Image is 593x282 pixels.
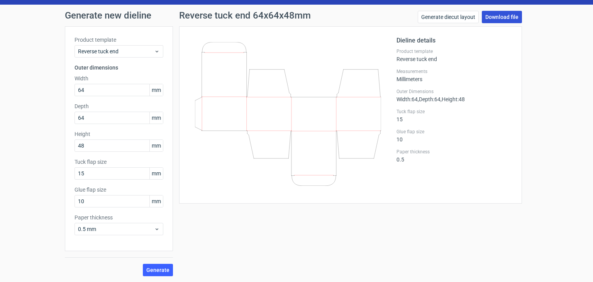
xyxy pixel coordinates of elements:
span: Reverse tuck end [78,48,154,55]
h1: Generate new dieline [65,11,528,20]
span: , Height : 48 [441,96,465,102]
span: Generate [146,267,169,273]
label: Tuck flap size [75,158,163,166]
label: Product template [396,48,512,54]
span: mm [149,168,163,179]
label: Width [75,75,163,82]
label: Paper thickness [396,149,512,155]
label: Height [75,130,163,138]
span: 0.5 mm [78,225,154,233]
label: Glue flap size [75,186,163,194]
label: Paper thickness [75,214,163,221]
span: mm [149,112,163,124]
div: Reverse tuck end [396,48,512,62]
span: mm [149,140,163,151]
span: Width : 64 [396,96,418,102]
h2: Dieline details [396,36,512,45]
label: Outer Dimensions [396,88,512,95]
button: Generate [143,264,173,276]
a: Download file [482,11,522,23]
div: 0.5 [396,149,512,163]
span: mm [149,84,163,96]
label: Product template [75,36,163,44]
h1: Reverse tuck end 64x64x48mm [179,11,311,20]
label: Depth [75,102,163,110]
div: 15 [396,109,512,122]
div: 10 [396,129,512,143]
label: Glue flap size [396,129,512,135]
label: Tuck flap size [396,109,512,115]
span: , Depth : 64 [418,96,441,102]
h3: Outer dimensions [75,64,163,71]
span: mm [149,195,163,207]
label: Measurements [396,68,512,75]
a: Generate diecut layout [418,11,479,23]
div: Millimeters [396,68,512,82]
